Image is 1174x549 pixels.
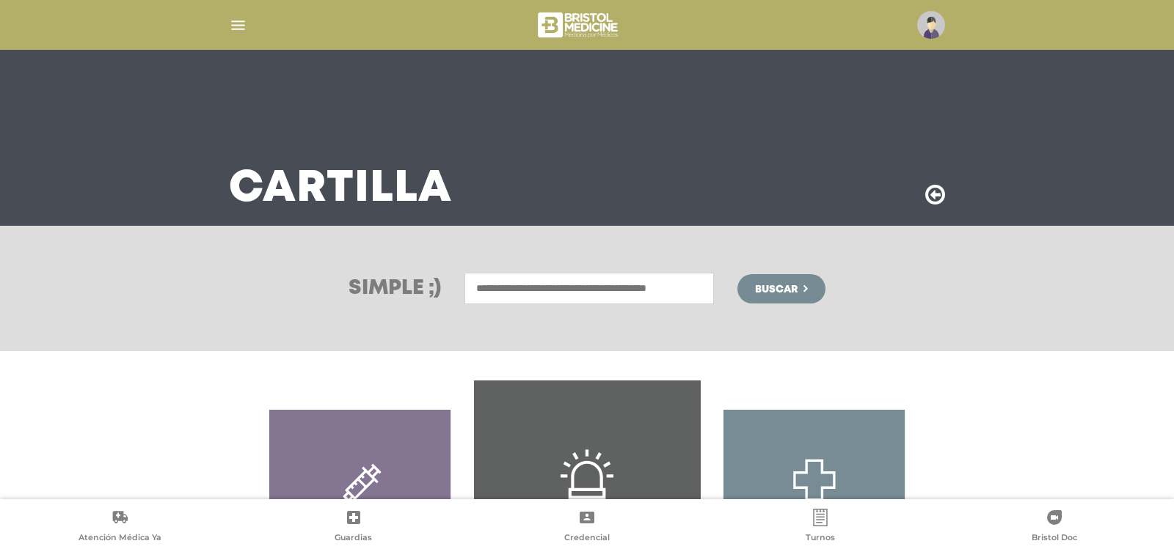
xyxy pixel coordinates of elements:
img: bristol-medicine-blanco.png [536,7,623,43]
a: Bristol Doc [938,509,1171,546]
a: Credencial [470,509,704,546]
span: Turnos [806,532,835,545]
a: Guardias [236,509,470,546]
span: Credencial [564,532,610,545]
span: Atención Médica Ya [79,532,161,545]
span: Buscar [755,284,798,295]
button: Buscar [737,274,825,303]
span: Guardias [335,532,372,545]
h3: Simple ;) [349,279,441,299]
h3: Cartilla [229,170,452,208]
img: profile-placeholder.svg [917,11,945,39]
a: Atención Médica Ya [3,509,236,546]
span: Bristol Doc [1032,532,1077,545]
img: Cober_menu-lines-white.svg [229,16,247,34]
a: Turnos [704,509,937,546]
